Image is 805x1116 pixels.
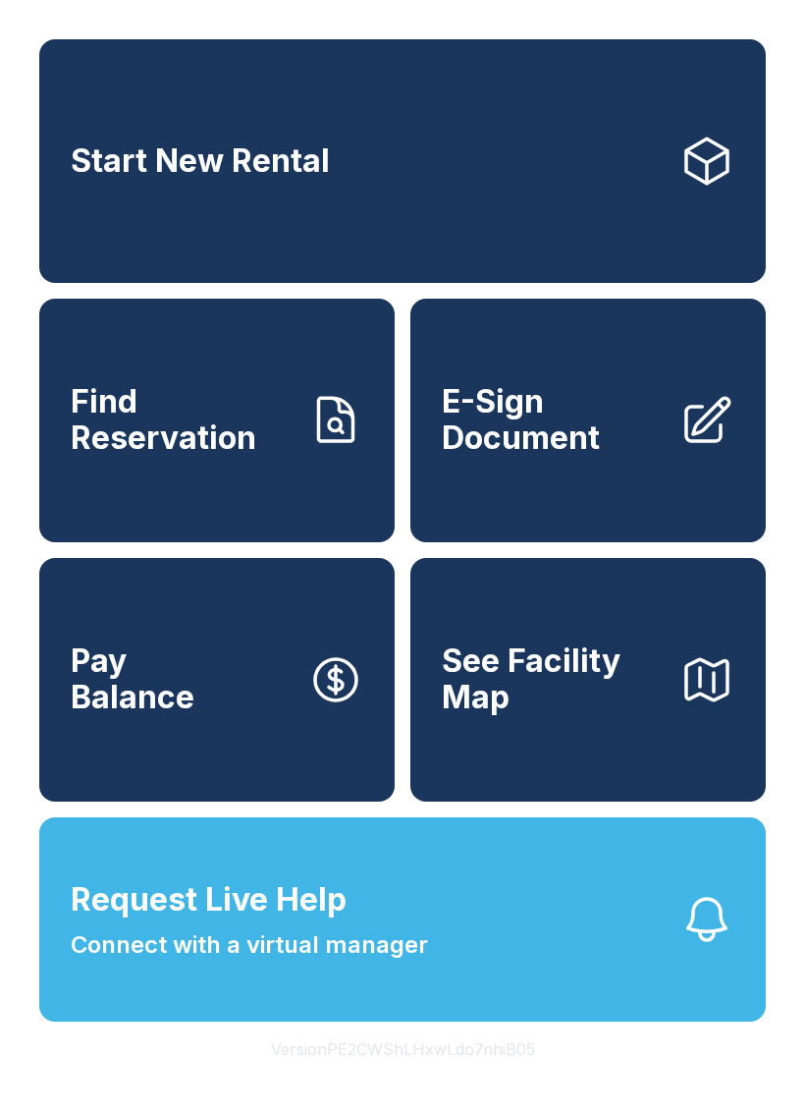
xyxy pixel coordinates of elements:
button: Request Live HelpConnect with a virtual manager [39,817,766,1022]
button: VersionPE2CWShLHxwLdo7nhiB05 [255,1022,551,1077]
span: E-Sign Document [442,384,664,456]
span: Find Reservation [71,384,293,456]
span: Pay Balance [71,643,194,715]
span: See Facility Map [442,643,664,715]
a: E-Sign Document [410,299,766,542]
span: Request Live Help [71,876,347,923]
a: Start New Rental [39,39,766,283]
span: Connect with a virtual manager [71,927,428,963]
span: Start New Rental [71,143,330,180]
a: PayBalance [39,558,395,802]
a: Find Reservation [39,299,395,542]
button: See Facility Map [410,558,766,802]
